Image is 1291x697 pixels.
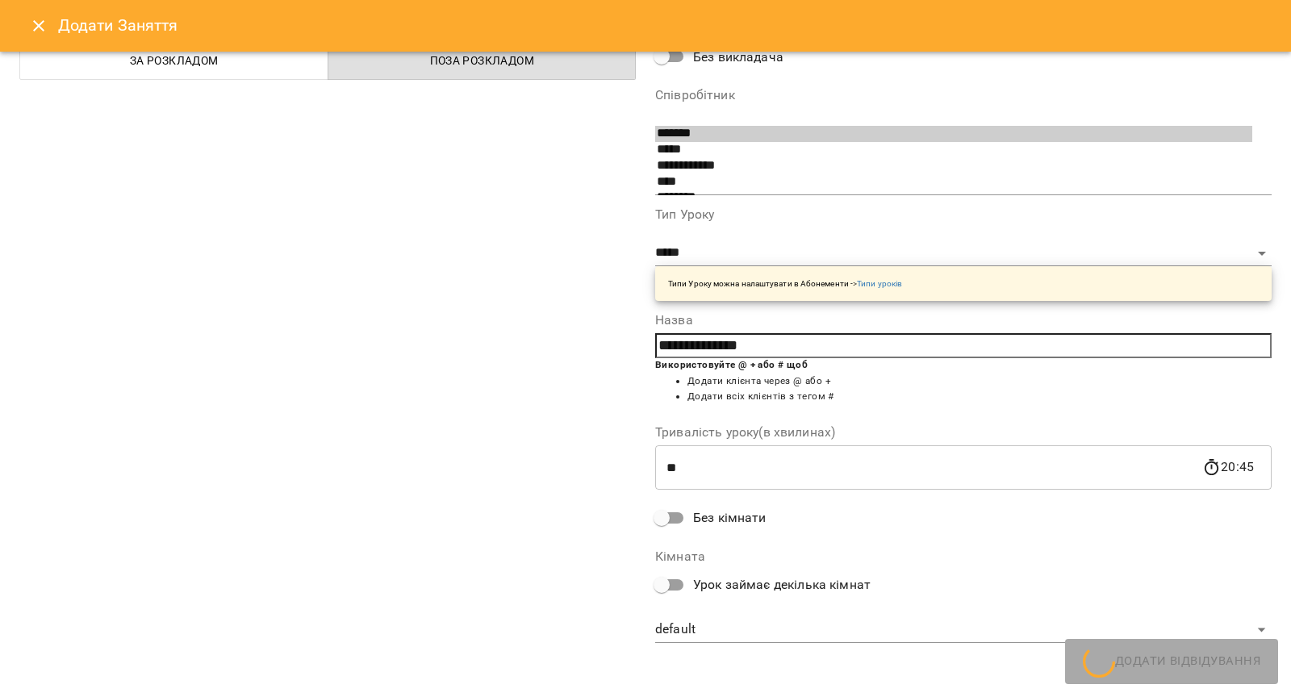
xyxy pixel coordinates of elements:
[687,374,1272,390] li: Додати клієнта через @ або +
[655,208,1272,221] label: Тип Уроку
[655,550,1272,563] label: Кімната
[655,617,1272,643] div: default
[857,279,902,288] a: Типи уроків
[19,41,328,80] button: За розкладом
[687,389,1272,405] li: Додати всіх клієнтів з тегом #
[328,41,637,80] button: Поза розкладом
[58,13,1272,38] h6: Додати Заняття
[655,426,1272,439] label: Тривалість уроку(в хвилинах)
[655,314,1272,327] label: Назва
[693,508,767,528] span: Без кімнати
[693,48,783,67] span: Без викладача
[30,51,319,70] span: За розкладом
[668,278,902,290] p: Типи Уроку можна налаштувати в Абонементи ->
[19,6,58,45] button: Close
[655,89,1272,102] label: Співробітник
[655,359,808,370] b: Використовуйте @ + або # щоб
[693,575,871,595] span: Урок займає декілька кімнат
[338,51,627,70] span: Поза розкладом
